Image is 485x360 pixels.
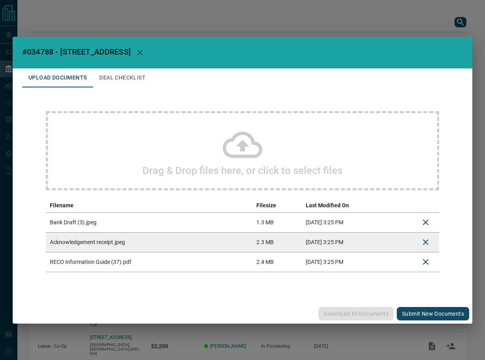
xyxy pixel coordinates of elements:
td: [DATE] 3:25 PM [302,252,392,272]
td: [DATE] 3:25 PM [302,212,392,232]
th: Filename [46,198,205,213]
td: [DATE] 3:25 PM [302,232,392,252]
td: Bank Draft (3).jpeg [46,212,205,232]
div: Drag & Drop files here, or click to select files [46,111,439,190]
th: delete file action column [412,198,439,213]
span: #034788 - [STREET_ADDRESS] [22,47,131,57]
th: Filesize [252,198,302,213]
button: Delete [416,252,435,271]
button: Delete [416,233,435,252]
td: 1.3 MB [252,212,302,232]
td: 2.3 MB [252,232,302,252]
th: Last Modified On [302,198,392,213]
th: edit column [205,198,252,213]
button: Deal Checklist [93,68,152,87]
td: RECO Information Guide (37).pdf [46,252,205,272]
td: 2.4 MB [252,252,302,272]
td: Acknowledgement receipt.jpeg [46,232,205,252]
button: Submit new documents [397,307,469,320]
th: download action column [392,198,412,213]
button: Delete [416,213,435,232]
button: Upload Documents [22,68,93,87]
h2: Drag & Drop files here, or click to select files [142,165,343,176]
